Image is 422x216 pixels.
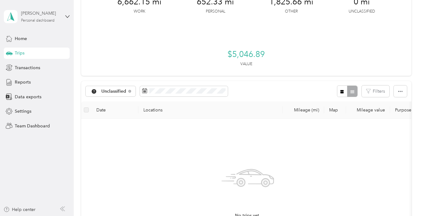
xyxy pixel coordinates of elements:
[227,49,265,59] span: $5,046.89
[15,94,41,100] span: Data exports
[362,85,389,97] button: Filters
[346,101,390,119] th: Mileage value
[101,89,126,94] span: Unclassified
[324,101,346,119] th: Map
[15,50,24,56] span: Trips
[3,206,35,213] button: Help center
[134,9,145,14] p: Work
[21,10,60,17] div: [PERSON_NAME]
[15,123,50,129] span: Team Dashboard
[15,35,27,42] span: Home
[349,9,375,14] p: Unclassified
[240,61,252,67] p: Value
[21,19,55,23] div: Personal dashboard
[15,64,40,71] span: Transactions
[206,9,225,14] p: Personal
[387,181,422,216] iframe: Everlance-gr Chat Button Frame
[138,101,283,119] th: Locations
[15,108,31,115] span: Settings
[283,101,324,119] th: Mileage (mi)
[91,101,138,119] th: Date
[285,9,298,14] p: Other
[15,79,31,85] span: Reports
